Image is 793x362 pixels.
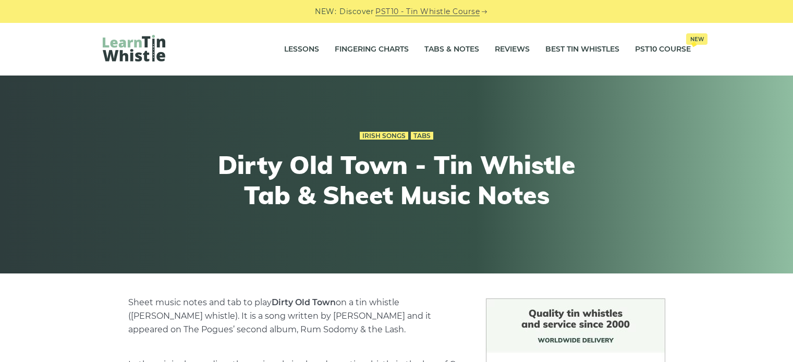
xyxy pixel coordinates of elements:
a: Lessons [284,36,319,63]
a: Irish Songs [360,132,408,140]
span: New [686,33,707,45]
h1: Dirty Old Town - Tin Whistle Tab & Sheet Music Notes [205,150,589,210]
a: PST10 CourseNew [635,36,691,63]
a: Tabs [411,132,433,140]
p: Sheet music notes and tab to play on a tin whistle ([PERSON_NAME] whistle). It is a song written ... [128,296,461,336]
img: LearnTinWhistle.com [103,35,165,61]
a: Fingering Charts [335,36,409,63]
a: Tabs & Notes [424,36,479,63]
a: Best Tin Whistles [545,36,619,63]
a: Reviews [495,36,530,63]
strong: Dirty Old Town [272,297,336,307]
